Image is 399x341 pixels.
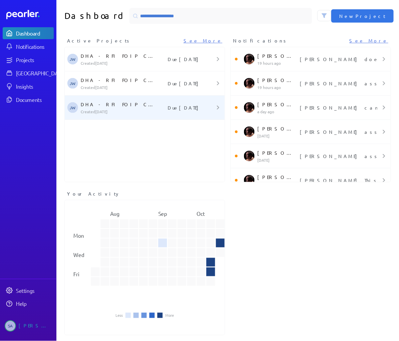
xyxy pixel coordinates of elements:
text: Sep [158,210,167,217]
p: [PERSON_NAME] [257,77,297,83]
text: Oct [197,210,205,217]
span: Active Projects [67,37,131,44]
img: Ryan Baird [244,151,255,161]
p: [PERSON_NAME] This is the Nexus answer, but I think it should be extended/updated to also include... [300,177,375,184]
p: [PERSON_NAME] assigned a question to you [300,153,375,159]
a: See More [350,37,388,44]
text: Mon [73,232,84,239]
p: 19 hours ago [257,60,297,66]
p: [PERSON_NAME] [257,101,297,108]
a: Notifications [3,41,54,52]
p: [PERSON_NAME] [257,125,297,132]
p: DHA - RFI FOIP CMS Solution Information [81,77,158,83]
text: Aug [110,210,120,217]
img: Ryan Baird [244,102,255,113]
img: Ryan Baird [244,54,255,64]
div: Documents [16,96,53,103]
a: Documents [3,94,54,106]
p: [PERSON_NAME] [257,174,297,180]
p: Due [DATE] [158,104,211,111]
p: Created [DATE] [81,60,158,66]
p: [DATE] [257,133,297,138]
p: [DATE] [257,157,297,163]
p: [DATE] [257,182,297,187]
p: [PERSON_NAME] can you review and confirm you are OK with opening comment about Regworks portal? [300,104,375,111]
div: Projects [16,56,53,63]
div: Insights [16,83,53,90]
li: Less [116,313,123,317]
a: See More [184,37,222,44]
p: Created [DATE] [81,109,158,114]
a: [GEOGRAPHIC_DATA] [3,67,54,79]
p: Due [DATE] [158,56,211,62]
p: DHA - RFI FOIP CMS Functional Requirements [81,52,158,59]
li: More [165,313,174,317]
img: Ryan Baird [244,127,255,137]
p: [PERSON_NAME] assigned a question to you [300,80,375,87]
div: Dashboard [16,30,53,37]
a: Dashboard [6,10,54,19]
div: Notifications [16,43,53,50]
p: [PERSON_NAME] [257,52,297,59]
span: Jeremy Williams [67,78,78,89]
p: Created [DATE] [81,85,158,90]
p: a day ago [257,109,297,114]
p: [PERSON_NAME] [257,149,297,156]
a: Projects [3,54,54,66]
text: Wed [73,251,84,258]
text: Fri [73,271,79,277]
img: Ryan Baird [244,175,255,186]
a: Insights [3,80,54,92]
a: Settings [3,285,54,297]
p: Due [DATE] [158,80,211,87]
a: Help [3,298,54,310]
span: Jeremy Williams [67,54,78,64]
span: Jeremy Williams [67,102,78,113]
div: Help [16,300,53,307]
button: New Project [331,9,394,23]
div: [PERSON_NAME] [19,320,52,332]
p: [PERSON_NAME] assigned a question to you [300,128,375,135]
div: [GEOGRAPHIC_DATA] [16,70,65,76]
a: Dashboard [3,27,54,39]
span: Steve Ackermann [5,320,16,332]
p: 19 hours ago [257,85,297,90]
h1: Dashboard [64,8,127,24]
span: Your Activity [67,190,120,197]
img: Ryan Baird [244,78,255,89]
p: DHA - RFI FOIP CMS Security Requirements [81,101,158,108]
p: [PERSON_NAME] does RegWorks support digital signatures? Nexus/3Sixty/Connect do not [300,56,375,62]
div: Settings [16,287,53,294]
a: SA[PERSON_NAME] [3,318,54,334]
span: New Project [339,13,386,19]
span: Notifications [233,37,288,44]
